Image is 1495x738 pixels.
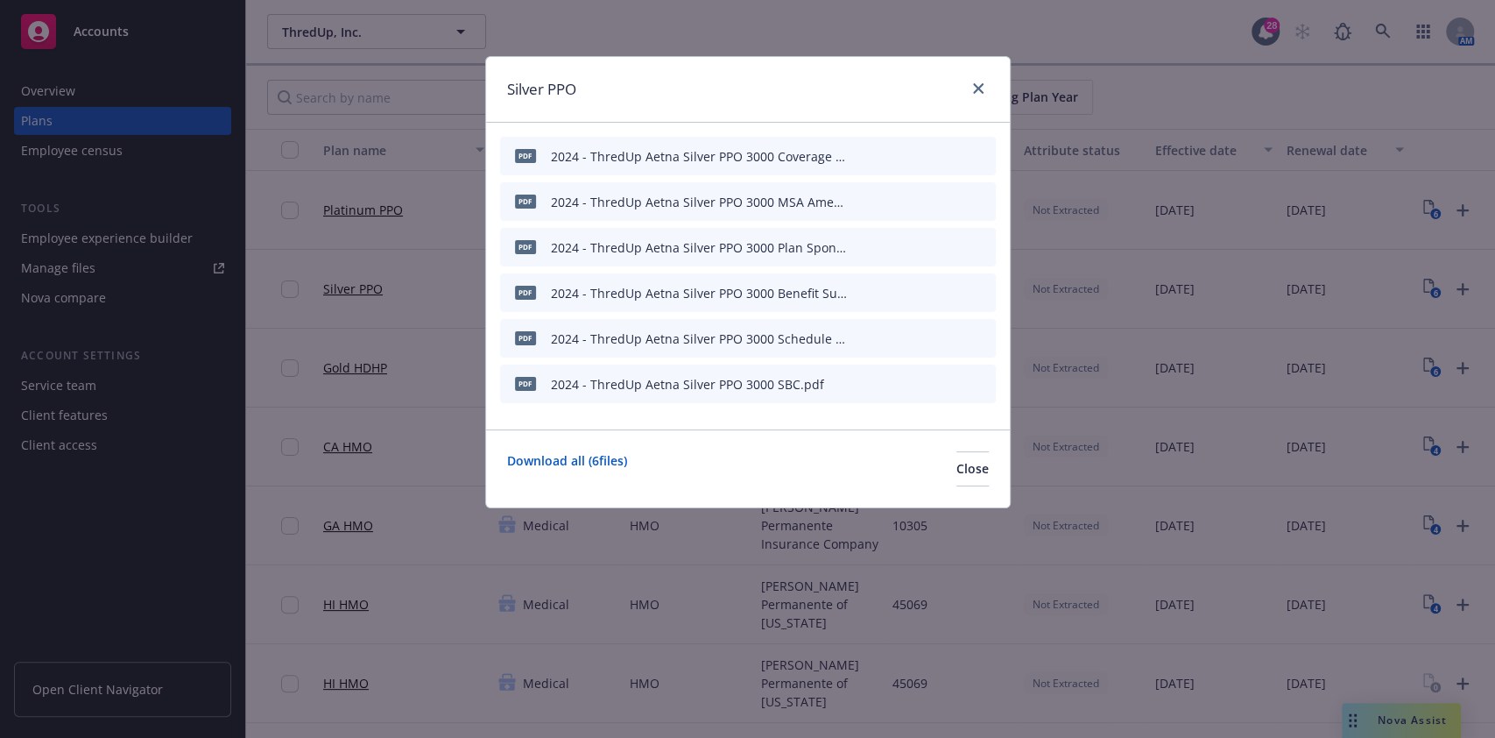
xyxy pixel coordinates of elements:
button: preview file [945,372,961,397]
button: start extraction [882,280,903,306]
button: start extraction [882,235,903,260]
button: archive file [975,280,989,306]
div: 2024 - ThredUp Aetna Silver PPO 3000 Schedule of Benefits.PDF [551,330,850,348]
button: start extraction [882,326,903,351]
button: download file [917,372,931,397]
span: Close [956,460,989,477]
a: close [968,78,989,99]
button: preview file [945,326,961,351]
span: PDF [515,149,536,162]
span: PDF [515,331,536,344]
h1: Silver PPO [507,78,576,101]
button: archive file [975,144,989,169]
div: 2024 - ThredUp Aetna Silver PPO 3000 Benefit Summary .pdf [551,284,850,302]
button: download file [917,326,931,351]
button: start extraction [882,189,903,215]
div: 2024 - ThredUp Aetna Silver PPO 3000 SBC.pdf [551,375,824,394]
button: archive file [975,235,989,260]
a: Download all ( 6 files) [507,451,627,486]
button: download file [917,235,931,260]
span: PDF [515,195,536,208]
div: 2024 - ThredUp Aetna Silver PPO 3000 MSA Amendment.PDF [551,193,850,211]
button: start extraction [882,372,903,397]
button: Close [956,451,989,486]
button: download file [917,144,931,169]
button: download file [917,189,931,215]
div: 2024 - ThredUp Aetna Silver PPO 3000 Plan Sponsor Letter .PDF [551,238,850,257]
button: archive file [975,372,989,397]
button: preview file [945,144,961,169]
button: start extraction [882,144,903,169]
span: pdf [515,286,536,299]
button: preview file [945,280,961,306]
span: pdf [515,377,536,390]
button: archive file [975,189,989,215]
span: PDF [515,240,536,253]
button: preview file [945,189,961,215]
button: archive file [975,326,989,351]
div: 2024 - ThredUp Aetna Silver PPO 3000 Coverage Booklet.PDF [551,147,850,166]
button: download file [917,280,931,306]
button: preview file [945,235,961,260]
